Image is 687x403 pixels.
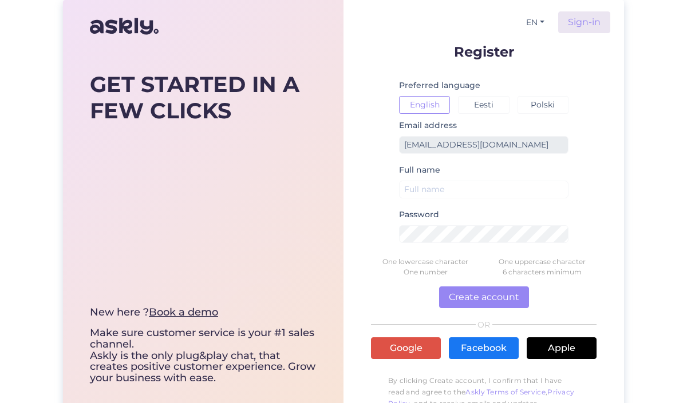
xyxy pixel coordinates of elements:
label: Email address [399,119,457,131]
a: Askly Terms of Service [465,388,546,396]
p: Register [371,45,597,59]
span: OR [476,321,492,329]
div: 6 characters minimum [484,267,601,277]
a: Google [371,337,441,359]
a: Book a demo [149,306,218,318]
div: One number [367,267,484,277]
img: Askly [90,13,159,40]
label: Password [399,209,439,221]
input: Full name [399,181,568,198]
div: GET STARTED IN A FEW CLICKS [90,71,317,123]
div: New here ? [90,307,317,318]
a: Facebook [449,337,519,359]
a: Apple [527,337,597,359]
input: Enter email [399,136,568,154]
div: One uppercase character [484,257,601,267]
div: One lowercase character [367,257,484,267]
button: Create account [439,286,529,308]
label: Full name [399,164,440,176]
label: Preferred language [399,79,480,91]
a: Sign-in [558,11,610,33]
button: Polski [518,96,568,114]
button: English [399,96,450,114]
div: Make sure customer service is your #1 sales channel. Askly is the only plug&play chat, that creat... [90,307,317,384]
button: EN [522,14,549,31]
button: Eesti [458,96,509,114]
